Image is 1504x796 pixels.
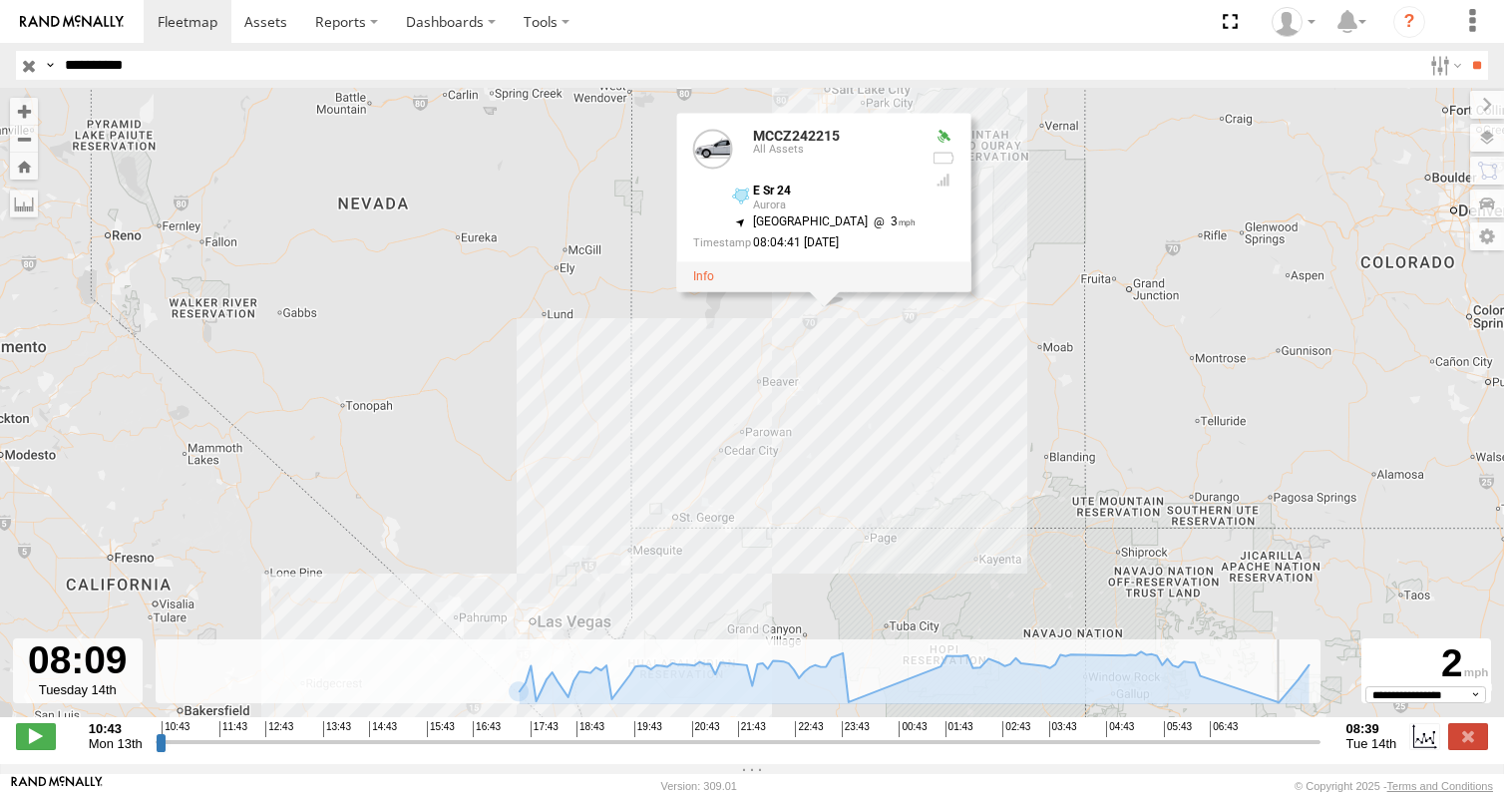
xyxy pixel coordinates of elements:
a: MCCZ242215 [753,128,840,144]
span: Mon 13th Oct 2025 [89,736,143,751]
div: Version: 309.01 [661,780,737,792]
label: Close [1448,723,1488,749]
strong: 10:43 [89,721,143,736]
button: Zoom in [10,98,38,125]
span: 06:43 [1210,721,1238,737]
span: 05:43 [1164,721,1192,737]
span: 17:43 [531,721,559,737]
span: 14:43 [369,721,397,737]
span: 22:43 [795,721,823,737]
span: 23:43 [842,721,870,737]
span: 04:43 [1106,721,1134,737]
div: © Copyright 2025 - [1295,780,1493,792]
strong: 08:39 [1346,721,1397,736]
img: rand-logo.svg [20,15,124,29]
span: 13:43 [323,721,351,737]
span: 21:43 [738,721,766,737]
span: 16:43 [473,721,501,737]
span: 00:43 [899,721,927,737]
span: 19:43 [634,721,662,737]
span: 10:43 [162,721,189,737]
a: Terms and Conditions [1387,780,1493,792]
div: Date/time of location update [693,237,916,250]
label: Map Settings [1470,222,1504,250]
span: 20:43 [692,721,720,737]
label: Search Filter Options [1422,51,1465,80]
span: 3 [868,215,916,229]
span: 03:43 [1049,721,1077,737]
div: 2 [1364,641,1488,686]
button: Zoom out [10,125,38,153]
label: Measure [10,190,38,217]
div: E Sr 24 [753,185,916,198]
button: Zoom Home [10,153,38,180]
div: Aurora [753,200,916,212]
div: Last Event GSM Signal Strength [932,173,955,189]
span: 12:43 [265,721,293,737]
div: Zulema McIntosch [1265,7,1322,37]
span: 01:43 [945,721,973,737]
span: Tue 14th Oct 2025 [1346,736,1397,751]
span: [GEOGRAPHIC_DATA] [753,215,868,229]
i: ? [1393,6,1425,38]
span: 02:43 [1002,721,1030,737]
a: Visit our Website [11,776,103,796]
span: 11:43 [219,721,247,737]
div: Valid GPS Fix [932,129,955,145]
span: 15:43 [427,721,455,737]
span: 18:43 [576,721,604,737]
div: All Assets [753,145,916,157]
a: View Asset Details [693,129,733,169]
label: Play/Stop [16,723,56,749]
label: Search Query [42,51,58,80]
a: View Asset Details [693,270,714,284]
div: No battery health information received from this device. [932,151,955,167]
